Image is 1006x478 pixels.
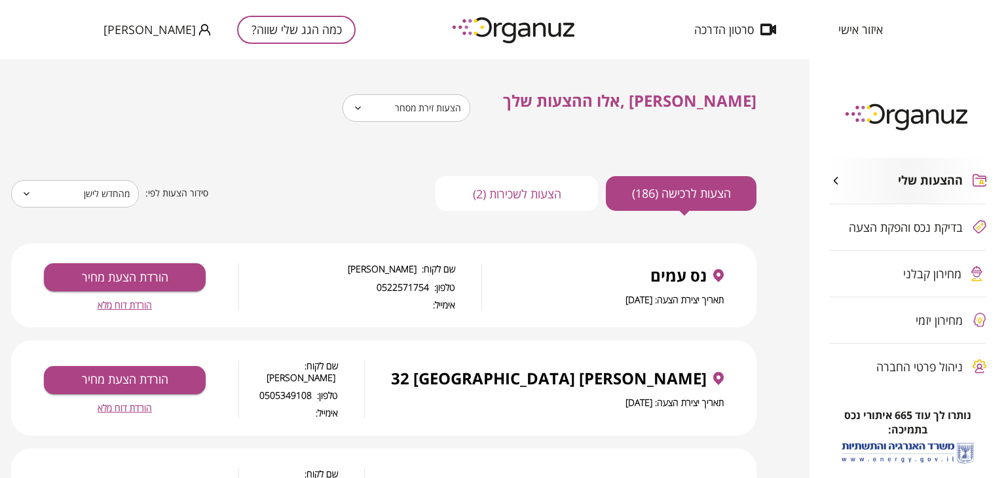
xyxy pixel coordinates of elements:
span: נס עמים [650,267,707,285]
img: logo [836,98,980,134]
button: בדיקת נכס והפקת הצעה [829,204,986,250]
div: הצעות זירת מסחר [343,90,470,126]
button: הורדת הצעת מחיר [44,263,206,291]
span: אימייל: [239,299,455,310]
span: סידור הצעות לפי: [145,187,208,200]
span: בתמיכה: [888,422,927,437]
span: טלפון: 0522571754 [239,282,455,293]
button: [PERSON_NAME] [103,22,211,38]
button: כמה הגג שלי שווה? [237,16,356,44]
span: טלפון: 0505349108 [239,390,338,401]
button: הורדת הצעת מחיר [44,366,206,394]
button: סרטון הדרכה [675,23,796,36]
button: הורדת דוח מלא [98,402,152,413]
span: איזור אישי [838,23,883,36]
img: לוגו משרד האנרגיה [839,437,977,468]
span: סרטון הדרכה [694,23,754,36]
span: [PERSON_NAME] ,אלו ההצעות שלך [503,90,756,111]
span: נותרו לך עוד 665 איתורי נכס [844,409,971,422]
button: הצעות לשכירות (2) [436,176,598,211]
img: logo [443,12,587,48]
div: מהחדש לישן [11,175,139,212]
button: איזור אישי [819,23,903,36]
span: אימייל: [239,407,338,418]
span: בדיקת נכס והפקת הצעה [849,221,963,234]
span: ההצעות שלי [898,174,963,188]
span: [PERSON_NAME] 32 [GEOGRAPHIC_DATA] [391,369,707,388]
span: תאריך יצירת הצעה: [DATE] [625,396,724,409]
span: שם לקוח: [PERSON_NAME] [239,360,338,383]
button: הורדת דוח מלא [98,299,152,310]
span: שם לקוח: [PERSON_NAME] [239,263,455,274]
span: תאריך יצירת הצעה: [DATE] [625,293,724,306]
span: [PERSON_NAME] [103,23,196,36]
button: ההצעות שלי [829,158,986,204]
button: הצעות לרכישה (186) [606,176,756,211]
